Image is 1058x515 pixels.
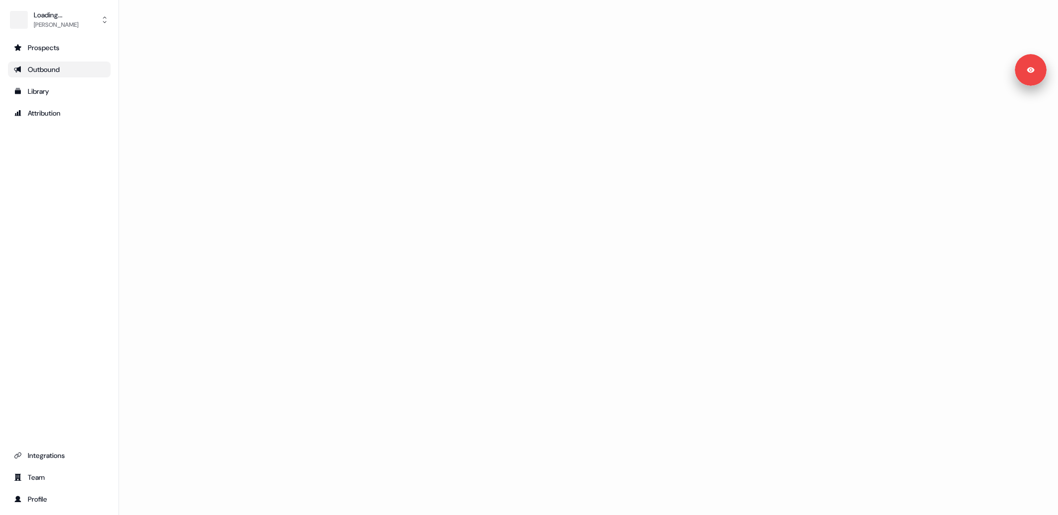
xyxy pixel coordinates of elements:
div: Library [14,86,105,96]
a: Go to team [8,469,111,485]
a: Go to outbound experience [8,62,111,77]
a: Go to templates [8,83,111,99]
div: Profile [14,494,105,504]
a: Go to attribution [8,105,111,121]
div: Attribution [14,108,105,118]
a: Go to prospects [8,40,111,56]
div: [PERSON_NAME] [34,20,78,30]
div: Integrations [14,451,105,460]
div: Outbound [14,64,105,74]
div: Loading... [34,10,78,20]
div: Team [14,472,105,482]
a: Go to profile [8,491,111,507]
div: Prospects [14,43,105,53]
button: Loading...[PERSON_NAME] [8,8,111,32]
a: Go to integrations [8,448,111,463]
